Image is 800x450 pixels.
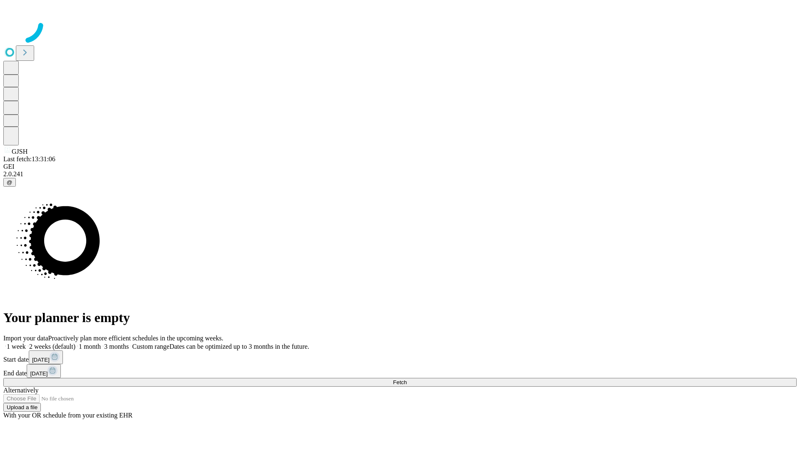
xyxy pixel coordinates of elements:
[132,343,169,350] span: Custom range
[3,350,797,364] div: Start date
[7,179,12,185] span: @
[104,343,129,350] span: 3 months
[79,343,101,350] span: 1 month
[3,387,38,394] span: Alternatively
[7,343,26,350] span: 1 week
[3,163,797,170] div: GEI
[48,335,223,342] span: Proactively plan more efficient schedules in the upcoming weeks.
[3,378,797,387] button: Fetch
[3,155,55,162] span: Last fetch: 13:31:06
[170,343,309,350] span: Dates can be optimized up to 3 months in the future.
[3,403,41,412] button: Upload a file
[3,310,797,325] h1: Your planner is empty
[393,379,407,385] span: Fetch
[29,350,63,364] button: [DATE]
[3,178,16,187] button: @
[3,364,797,378] div: End date
[29,343,75,350] span: 2 weeks (default)
[12,148,27,155] span: GJSH
[30,370,47,377] span: [DATE]
[3,170,797,178] div: 2.0.241
[32,357,50,363] span: [DATE]
[3,335,48,342] span: Import your data
[3,412,132,419] span: With your OR schedule from your existing EHR
[27,364,61,378] button: [DATE]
